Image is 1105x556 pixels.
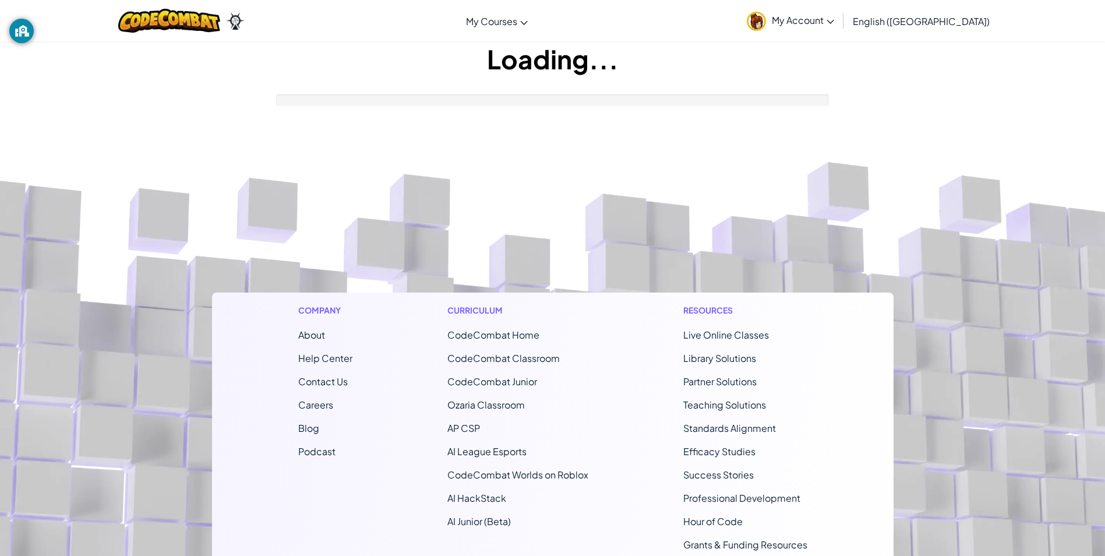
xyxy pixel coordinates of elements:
[447,492,506,504] a: AI HackStack
[683,399,766,411] a: Teaching Solutions
[447,469,588,481] a: CodeCombat Worlds on Roblox
[747,12,766,31] img: avatar
[447,399,525,411] a: Ozaria Classroom
[683,445,756,458] a: Efficacy Studies
[298,329,325,341] a: About
[298,375,348,388] span: Contact Us
[683,352,756,364] a: Library Solutions
[447,445,527,458] a: AI League Esports
[118,9,220,33] img: CodeCombat logo
[447,304,588,316] h1: Curriculum
[447,422,480,434] a: AP CSP
[460,5,534,37] a: My Courses
[466,15,517,27] span: My Courses
[298,422,319,434] a: Blog
[683,469,754,481] a: Success Stories
[683,304,807,316] h1: Resources
[447,329,539,341] span: CodeCombat Home
[847,5,995,37] a: English ([GEOGRAPHIC_DATA])
[683,422,776,434] a: Standards Alignment
[683,329,769,341] a: Live Online Classes
[447,515,511,527] a: AI Junior (Beta)
[772,14,834,26] span: My Account
[683,375,757,388] a: Partner Solutions
[683,539,807,551] a: Grants & Funding Resources
[447,375,537,388] a: CodeCombat Junior
[298,399,333,411] a: Careers
[683,515,743,527] a: Hour of Code
[298,304,352,316] h1: Company
[447,352,560,364] a: CodeCombat Classroom
[298,445,336,458] a: Podcast
[741,2,840,39] a: My Account
[683,492,800,504] a: Professional Development
[298,352,352,364] a: Help Center
[226,12,245,30] img: Ozaria
[853,15,990,27] span: English ([GEOGRAPHIC_DATA])
[9,19,34,43] button: GoGuardian Privacy Information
